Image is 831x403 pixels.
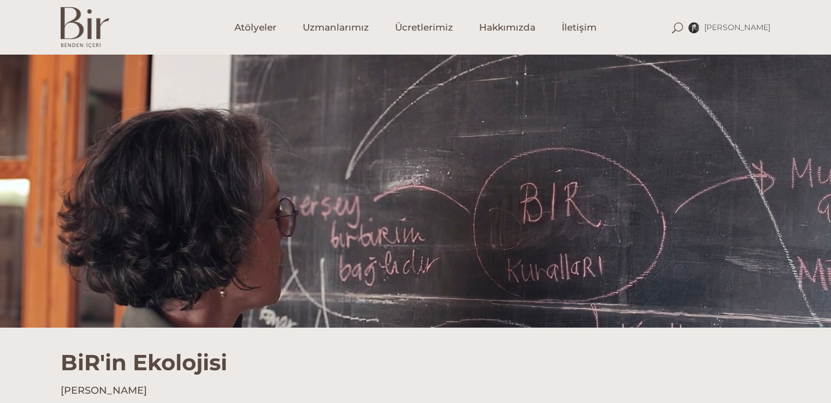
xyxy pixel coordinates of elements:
span: Ücretlerimiz [395,21,453,34]
span: İletişim [562,21,597,34]
span: Uzmanlarımız [303,21,369,34]
span: [PERSON_NAME] [704,22,771,32]
h1: BiR'in Ekolojisi [61,328,771,376]
span: Hakkımızda [479,21,535,34]
span: Atölyeler [234,21,276,34]
h4: [PERSON_NAME] [61,384,771,398]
